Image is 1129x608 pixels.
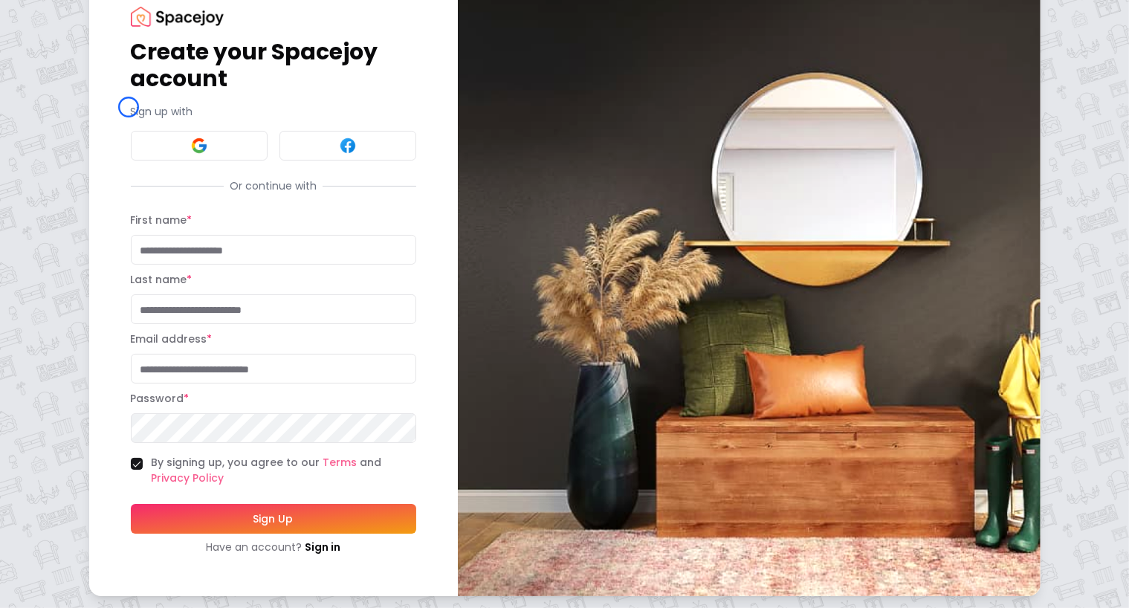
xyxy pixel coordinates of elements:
button: Sign Up [131,504,416,534]
span: Or continue with [224,178,323,193]
a: Privacy Policy [152,470,224,485]
label: Last name [131,272,193,287]
img: Facebook signin [339,137,357,155]
a: Terms [323,455,358,470]
img: Spacejoy Logo [131,7,224,27]
h1: Create your Spacejoy account [131,39,416,92]
label: Email address [131,332,213,346]
img: Google signin [190,137,208,155]
a: Sign in [305,540,340,554]
p: Sign up with [131,104,416,119]
label: First name [131,213,193,227]
label: By signing up, you agree to our and [152,455,416,486]
label: Password [131,391,190,406]
div: Have an account? [131,540,416,554]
